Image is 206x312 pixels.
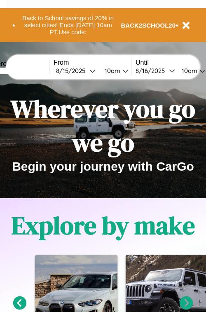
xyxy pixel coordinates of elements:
b: BACK2SCHOOL20 [121,22,176,29]
div: 8 / 15 / 2025 [56,67,89,75]
h1: Explore by make [12,209,195,242]
div: 10am [101,67,122,75]
label: From [54,59,131,66]
div: 8 / 16 / 2025 [136,67,169,75]
button: Back to School savings of 20% in select cities! Ends [DATE] 10am PT.Use code: [15,12,121,38]
div: 10am [178,67,199,75]
button: 8/15/2025 [54,66,98,75]
button: 10am [98,66,131,75]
